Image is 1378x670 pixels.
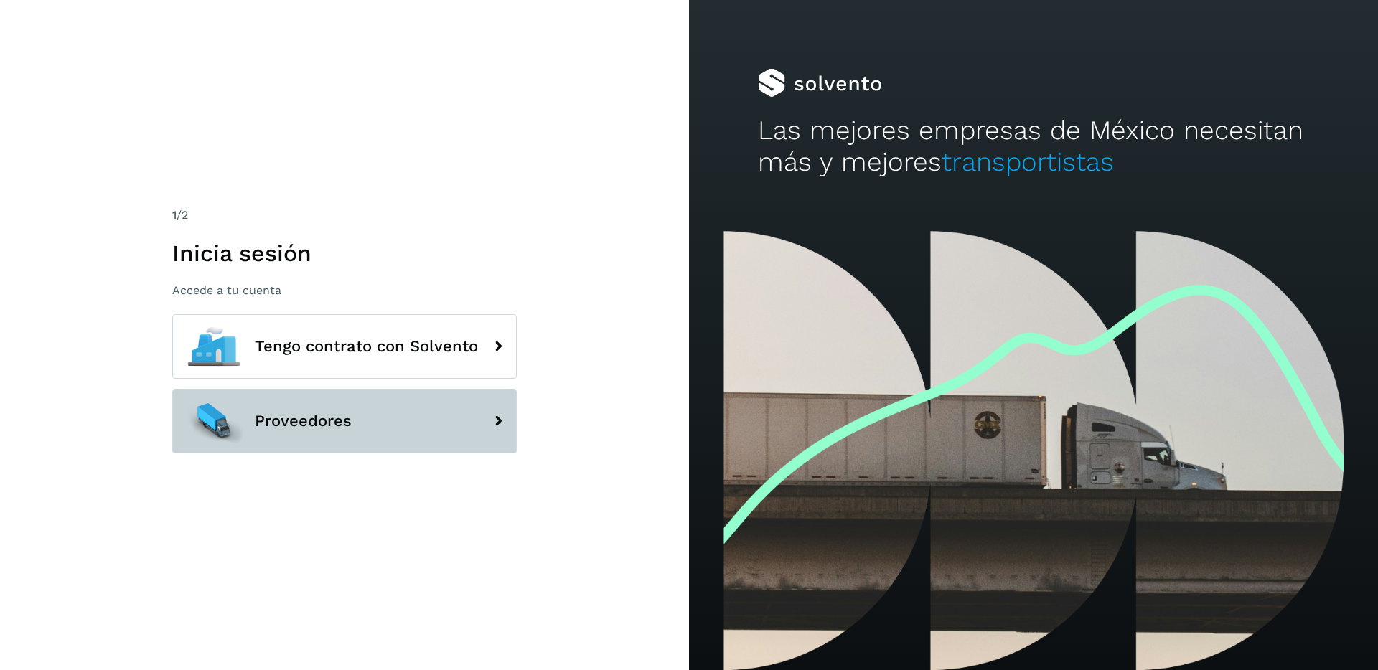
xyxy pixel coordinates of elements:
span: 1 [172,208,177,222]
div: /2 [172,207,517,224]
h2: Las mejores empresas de México necesitan más y mejores [758,115,1309,179]
p: Accede a tu cuenta [172,283,517,297]
span: transportistas [942,146,1114,177]
button: Proveedores [172,389,517,453]
span: Tengo contrato con Solvento [255,338,478,355]
h1: Inicia sesión [172,240,517,267]
span: Proveedores [255,412,352,430]
button: Tengo contrato con Solvento [172,314,517,379]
